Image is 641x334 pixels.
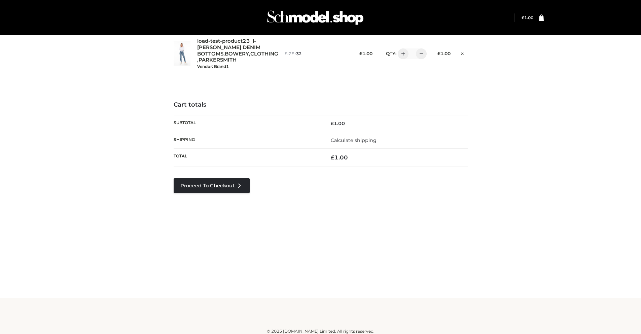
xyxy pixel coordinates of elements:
th: Subtotal [174,115,321,132]
bdi: 1.00 [522,15,533,20]
bdi: 1.00 [359,51,372,56]
a: Proceed to Checkout [174,178,250,193]
a: Calculate shipping [331,137,377,143]
a: BOWERY [225,51,249,57]
small: Vendor: Brand1 [197,64,229,69]
span: 32 [296,51,301,56]
span: £ [359,51,362,56]
p: size : [285,51,346,57]
th: Shipping [174,132,321,148]
a: Remove this item [457,49,467,58]
a: load-test-product23_l-[PERSON_NAME] DENIM [197,38,270,51]
span: £ [437,51,440,56]
span: £ [331,120,334,126]
th: Total [174,148,321,166]
img: Schmodel Admin 964 [265,4,366,31]
div: QTY: [379,48,424,59]
div: , , , [197,38,278,70]
a: PARKERSMITH [199,57,237,63]
img: load-test-product23_l-PARKER SMITH DENIM - 32 [174,41,190,66]
bdi: 1.00 [331,120,345,126]
bdi: 1.00 [437,51,451,56]
a: £1.00 [522,15,533,20]
bdi: 1.00 [331,154,348,161]
span: £ [331,154,334,161]
a: BOTTOMS [197,51,223,57]
a: CLOTHING [250,51,278,57]
h4: Cart totals [174,101,468,109]
span: £ [522,15,524,20]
